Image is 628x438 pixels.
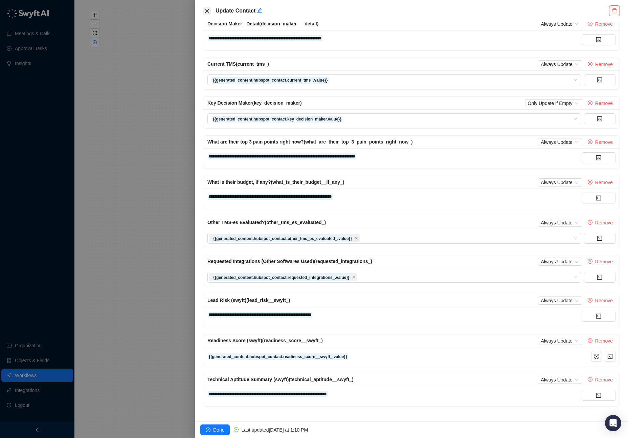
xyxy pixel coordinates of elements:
[234,427,239,432] span: check-circle
[206,428,210,432] span: check-circle
[595,61,613,68] span: Remove
[594,354,599,359] span: close-circle
[597,116,602,122] span: code
[588,62,592,66] span: close-circle
[207,220,326,225] span: Other TMS-es Evaluated? (other_tms_es_evaluated_)
[541,258,579,265] span: Always Update
[541,219,579,226] span: Always Update
[207,139,413,145] span: What are their top 3 pain points right now? (what_are_their_top_3_pain_points_right_now_)
[595,100,613,107] span: Remove
[541,297,579,304] span: Always Update
[585,297,615,305] button: Remove
[207,100,302,106] span: Key Decision Maker (key_decision_maker)
[595,138,613,146] span: Remove
[541,20,579,28] span: Always Update
[541,138,579,146] span: Always Update
[241,427,308,433] span: Last updated [DATE] at 1:10 PM
[585,219,615,227] button: Remove
[585,258,615,266] button: Remove
[595,219,613,226] span: Remove
[207,298,290,303] span: Lead Risk (swyft) (lead_risk__swyft_)
[597,77,602,83] span: code
[528,100,580,107] span: Only Update if Empty
[355,237,358,240] span: close
[588,298,592,303] span: close-circle
[257,8,262,13] span: edit
[588,101,592,105] span: close-circle
[200,424,230,435] button: Done
[596,313,601,319] span: code
[595,258,613,265] span: Remove
[588,21,592,26] span: close-circle
[207,61,269,67] span: Current TMS (current_tms_)
[207,179,344,185] span: What is their budget, if any? (what_is_their_budget__if_any_)
[213,117,341,122] strong: {{generated_content.hubspot_contact.key_decision_maker.value}}
[541,61,579,68] span: Always Update
[585,337,615,345] button: Remove
[585,376,615,384] button: Remove
[596,393,601,398] span: code
[213,426,224,434] span: Done
[541,376,579,384] span: Always Update
[595,337,613,345] span: Remove
[595,376,613,384] span: Remove
[207,21,318,26] span: Decision Maker - Detail (decision_maker___detail)
[588,259,592,264] span: close-circle
[595,179,613,186] span: Remove
[203,7,211,15] button: Close
[257,7,262,15] button: Edit
[597,275,602,280] span: code
[209,354,347,359] strong: {{generated_content.hubspot_contact.readiness_score__swyft_.value}}
[216,7,607,15] h5: Update Contact
[585,178,615,187] button: Remove
[595,297,613,304] span: Remove
[213,275,350,280] strong: {{generated_content.hubspot_contact.requested_integrations_.value}}
[213,78,328,83] strong: {{generated_content.hubspot_contact.current_tms_.value}}
[585,99,615,107] button: Remove
[585,20,615,28] button: Remove
[596,37,601,42] span: code
[207,259,372,264] span: Requested Integrations (Other Softwares Used) (requested_integrations_)
[207,377,354,382] span: Technical Aptitude Summary (swyft) (technical_aptitude__swyft_)
[541,179,579,186] span: Always Update
[352,276,356,279] span: close
[595,20,613,28] span: Remove
[596,155,601,160] span: code
[585,60,615,68] button: Remove
[541,337,579,345] span: Always Update
[204,8,210,14] span: close
[213,236,352,241] strong: {{generated_content.hubspot_contact.other_tms_es_evaluated_.value}}
[207,338,323,343] span: Readiness Score (swyft) (readiness_score__swyft_)
[612,8,617,14] span: delete
[607,354,613,359] span: code
[588,377,592,382] span: close-circle
[596,195,601,201] span: code
[588,139,592,144] span: close-circle
[588,180,592,184] span: close-circle
[585,138,615,146] button: Remove
[597,236,602,241] span: code
[588,220,592,225] span: close-circle
[588,338,592,343] span: close-circle
[605,415,621,431] div: Open Intercom Messenger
